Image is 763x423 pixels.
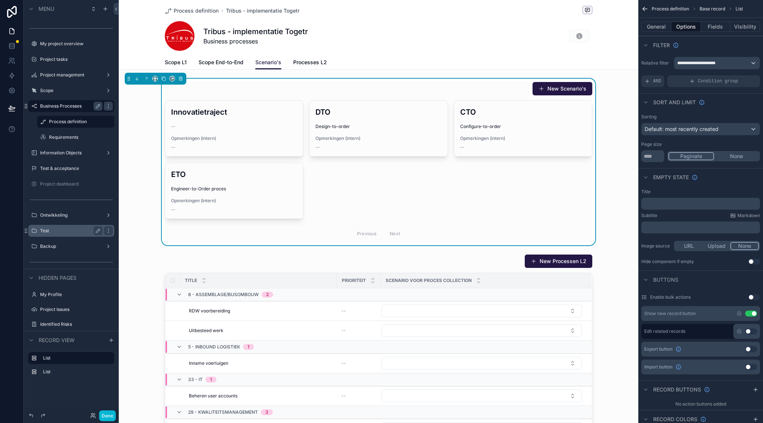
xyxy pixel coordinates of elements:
[255,59,281,66] span: Scenario's
[315,124,441,129] span: Design-to-order
[700,6,725,12] span: Base record
[171,198,297,204] span: Opmerkingen (intern)
[40,306,113,312] label: Project Issues
[40,41,113,47] label: My project overview
[40,228,99,234] label: Test
[641,213,657,219] label: Subtitle
[460,135,586,141] span: Opmerkingen (intern)
[49,134,113,140] label: Requirements
[40,72,102,78] label: Project management
[171,169,297,180] h3: ETO
[641,141,662,147] label: Page size
[653,78,661,84] span: AND
[703,242,731,250] button: Upload
[40,103,99,109] label: Business Processes
[40,150,102,156] a: Information Objects
[668,152,714,160] button: Paginate
[701,22,731,32] button: Fields
[641,189,651,195] label: Title
[99,410,116,421] button: Done
[40,181,113,187] label: Project dashboard
[255,56,281,70] a: Scenario's
[460,106,586,118] h3: CTO
[40,88,102,94] label: Scope
[315,135,441,141] span: Opmerkingen (intern)
[386,278,472,283] span: Scenario voor proces collection
[653,42,670,49] span: Filter
[737,213,760,219] span: Markdown
[342,278,366,283] span: Prioriteit
[641,114,656,120] label: Sorting
[641,222,760,233] div: scrollable content
[641,259,694,265] div: Hide component if empty
[714,152,759,160] button: None
[174,7,219,14] span: Process definition
[43,369,111,375] label: List
[460,124,586,129] span: Configure-to-order
[199,59,243,66] span: Scope End-to-End
[40,321,113,327] label: Identified Risks
[644,346,672,352] span: Export button
[641,60,671,66] label: Relative filter
[49,119,110,125] a: Process definition
[652,6,689,12] span: Process definition
[40,212,102,218] label: Ontwikkeling
[171,144,176,150] span: --
[210,377,212,383] div: 1
[293,56,327,70] a: Processes L2
[653,99,696,106] span: Sort And Limit
[40,292,113,298] label: My Profile
[165,56,187,70] a: Scope L1
[641,243,671,249] label: Image source
[39,274,76,282] span: Hidden pages
[644,328,685,334] label: Edit related records
[171,106,297,118] h3: Innovatietraject
[675,242,703,250] button: URL
[315,106,441,118] h3: DTO
[165,7,219,14] a: Process definition
[203,26,308,37] h1: Tribus - implementatie Togetr
[460,144,465,150] span: --
[165,163,303,219] a: ETOEngineer-to-Order procesOpmerkingen (intern)--
[165,59,187,66] span: Scope L1
[203,37,308,46] span: Business processes
[265,409,268,415] div: 3
[736,6,743,12] span: List
[171,124,176,129] span: --
[653,386,701,393] span: Record buttons
[188,292,259,298] span: 8 - Assemblage/Busombouw
[454,100,592,157] a: CTOConfigure-to-orderOpmerkingen (intern)--
[171,186,297,192] span: Engineer-to-Order proces
[40,165,113,171] label: Test & acceptance
[730,242,759,250] button: None
[188,344,240,350] span: 5 - Inbound logistiek
[644,311,696,317] div: Show new record button
[39,337,75,344] span: Record view
[40,243,102,249] label: Backup
[650,294,691,300] label: Enable bulk actions
[638,398,763,410] div: No action buttons added
[43,355,108,361] label: List
[641,123,760,135] button: Default: most recently created
[641,198,760,210] div: scrollable content
[671,22,701,32] button: Options
[226,7,299,14] a: Tribus - implementatie Togetr
[293,59,327,66] span: Processes L2
[40,56,113,62] a: Project tasks
[171,135,297,141] span: Opmerkingen (intern)
[645,126,718,132] span: Default: most recently created
[188,409,258,415] span: 29 - Kwaliteitsmanagement
[171,207,176,213] span: --
[730,22,760,32] button: Visibility
[165,100,303,157] a: Innovatietraject--Opmerkingen (intern)--
[533,82,592,95] a: New Scenario's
